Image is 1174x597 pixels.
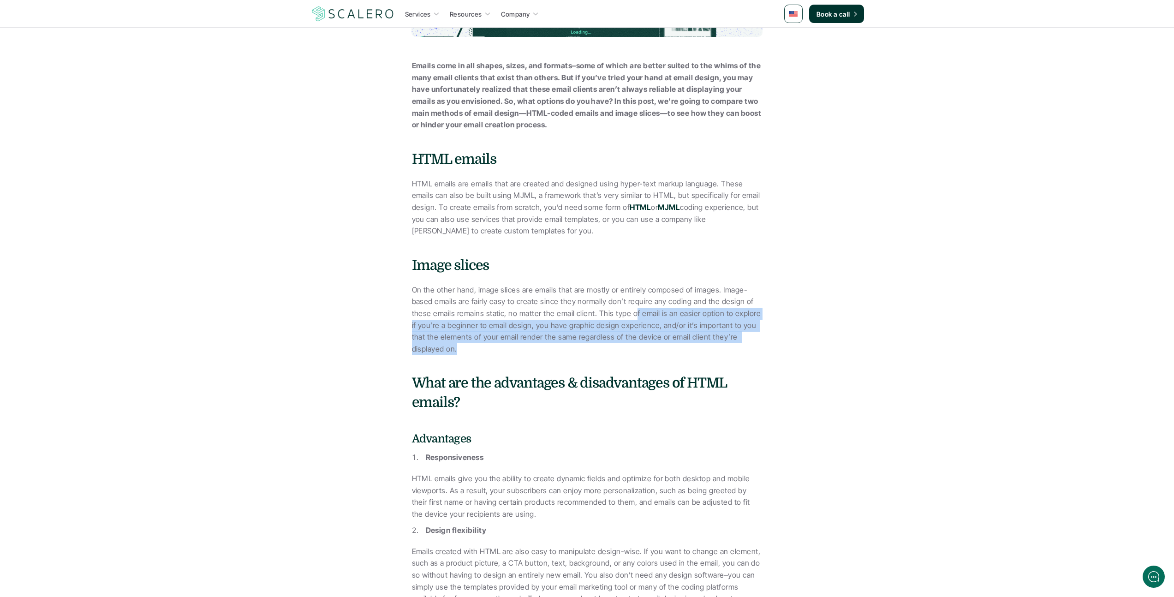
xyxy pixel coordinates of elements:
[14,122,170,141] button: New conversation
[809,5,864,23] a: Book a call
[426,453,484,462] strong: Responsiveness
[426,525,487,535] strong: Design flexibility
[412,373,763,412] h4: What are the advantages & disadvantages of HTML emails?
[501,9,530,19] p: Company
[412,149,763,169] h4: HTML emails
[450,9,482,19] p: Resources
[412,430,763,447] h5: Advantages
[412,284,763,355] p: On the other hand, image slices are emails that are mostly or entirely composed of images. Image-...
[412,256,763,275] h4: Image slices
[658,203,680,212] a: MJML
[310,6,395,22] a: Scalero company logo
[630,203,651,212] a: HTML
[310,5,395,23] img: Scalero company logo
[412,178,763,237] p: HTML emails are emails that are created and designed using hyper-text markup language. These emai...
[816,9,850,19] p: Book a call
[405,9,431,19] p: Services
[60,128,111,135] span: New conversation
[14,45,171,60] h1: Hi! Welcome to [GEOGRAPHIC_DATA].
[412,473,763,520] p: HTML emails give you the ability to create dynamic fields and optimize for both desktop and mobil...
[14,61,171,106] h2: Let us know if we can help with lifecycle marketing.
[412,61,763,129] strong: Emails come in all shapes, sizes, and formats–some of which are better suited to the whims of the...
[1143,566,1165,588] iframe: gist-messenger-bubble-iframe
[77,322,117,328] span: We run on Gist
